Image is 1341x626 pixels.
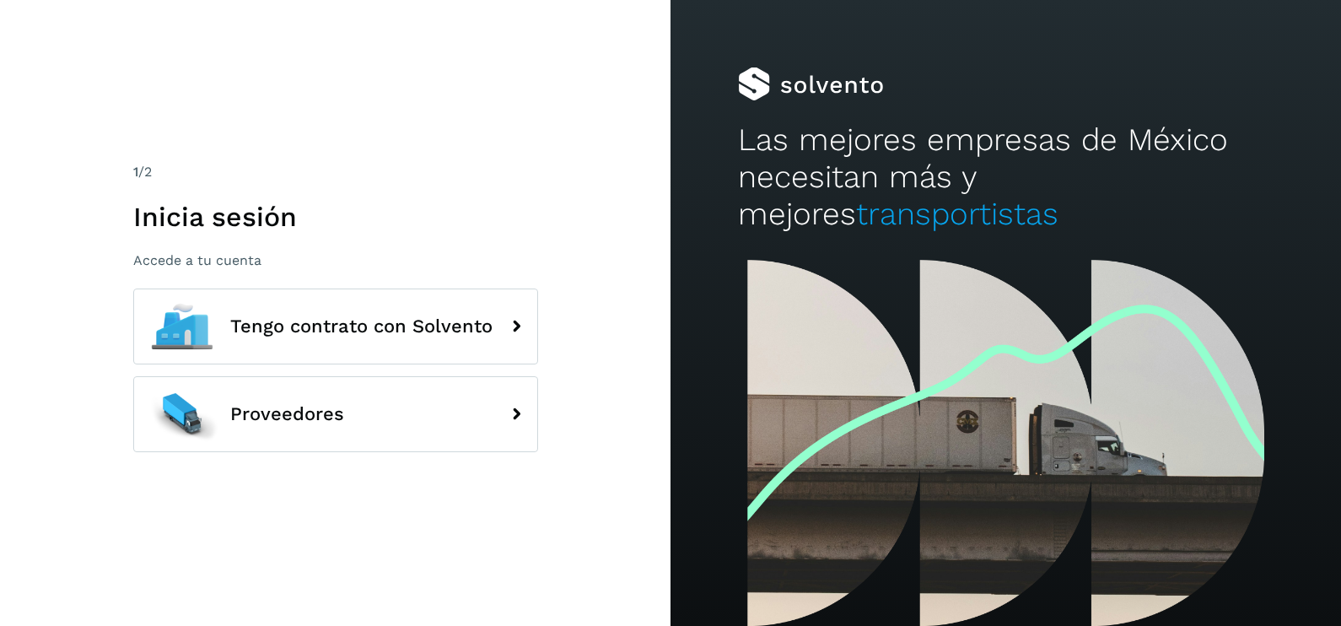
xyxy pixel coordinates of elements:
span: 1 [133,164,138,180]
h1: Inicia sesión [133,201,538,233]
button: Proveedores [133,376,538,452]
span: Proveedores [230,404,344,424]
span: Tengo contrato con Solvento [230,316,493,337]
button: Tengo contrato con Solvento [133,289,538,364]
div: /2 [133,162,538,182]
h2: Las mejores empresas de México necesitan más y mejores [738,121,1274,234]
p: Accede a tu cuenta [133,252,538,268]
span: transportistas [856,196,1058,232]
